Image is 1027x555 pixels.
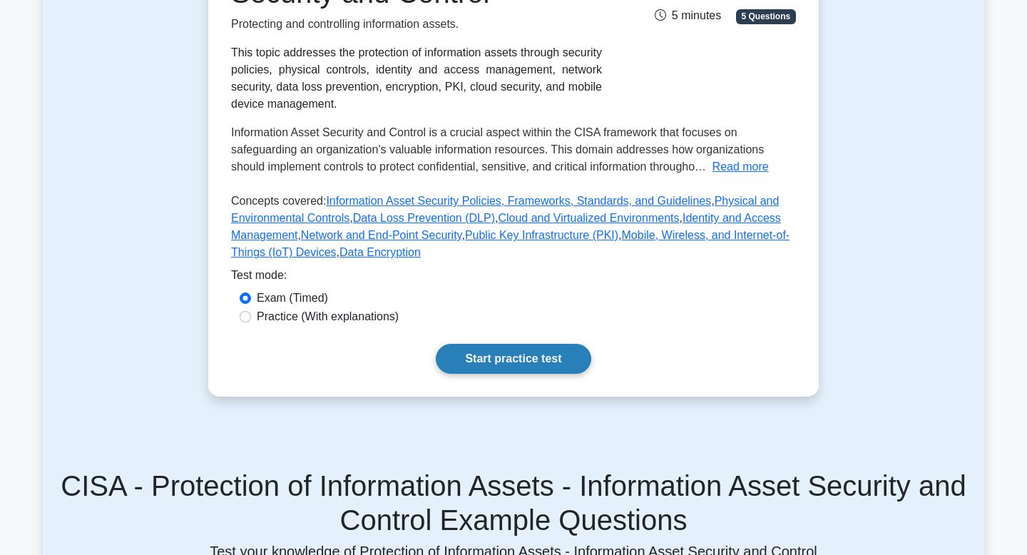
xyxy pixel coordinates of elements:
[353,212,495,224] a: Data Loss Prevention (DLP)
[231,44,602,113] div: This topic addresses the protection of information assets through security policies, physical con...
[339,246,421,258] a: Data Encryption
[231,193,796,267] p: Concepts covered: , , , , , , , ,
[231,126,764,173] span: Information Asset Security and Control is a crucial aspect within the CISA framework that focuses...
[257,290,328,307] label: Exam (Timed)
[712,158,769,175] button: Read more
[436,344,591,374] a: Start practice test
[60,469,967,537] h5: CISA - Protection of Information Assets - Information Asset Security and Control Example Questions
[655,9,721,21] span: 5 minutes
[231,16,602,33] p: Protecting and controlling information assets.
[498,212,679,224] a: Cloud and Virtualized Environments
[257,308,399,325] label: Practice (With explanations)
[465,229,618,241] a: Public Key Infrastructure (PKI)
[326,195,711,207] a: Information Asset Security Policies, Frameworks, Standards, and Guidelines
[736,9,796,24] span: 5 Questions
[301,229,462,241] a: Network and End-Point Security
[231,267,796,290] div: Test mode:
